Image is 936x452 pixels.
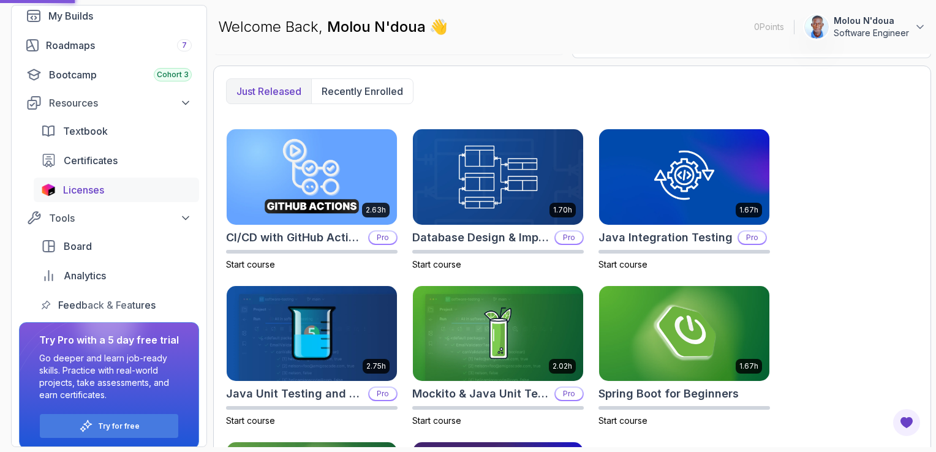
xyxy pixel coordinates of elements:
[227,286,397,382] img: Java Unit Testing and TDD card
[413,286,583,382] img: Mockito & Java Unit Testing card
[553,361,572,371] p: 2.02h
[739,361,758,371] p: 1.67h
[182,40,187,50] span: 7
[226,229,363,246] h2: CI/CD with GitHub Actions
[34,148,199,173] a: certificates
[311,79,413,104] button: Recently enrolled
[369,388,396,400] p: Pro
[553,205,572,215] p: 1.70h
[429,17,448,37] span: 👋
[598,259,647,269] span: Start course
[327,18,429,36] span: Molou N'doua
[556,232,583,244] p: Pro
[34,293,199,317] a: feedback
[157,70,189,80] span: Cohort 3
[227,129,397,225] img: CI/CD with GitHub Actions card
[366,361,386,371] p: 2.75h
[98,421,140,431] a: Try for free
[64,268,106,283] span: Analytics
[39,352,179,401] p: Go deeper and learn job-ready skills. Practice with real-world projects, take assessments, and ea...
[58,298,156,312] span: Feedback & Features
[34,119,199,143] a: textbook
[598,385,739,402] h2: Spring Boot for Beginners
[226,285,398,428] a: Java Unit Testing and TDD card2.75hJava Unit Testing and TDDProStart course
[226,259,275,269] span: Start course
[834,27,909,39] p: Software Engineer
[366,205,386,215] p: 2.63h
[598,129,770,271] a: Java Integration Testing card1.67hJava Integration TestingProStart course
[412,259,461,269] span: Start course
[19,62,199,87] a: bootcamp
[805,15,828,39] img: user profile image
[412,415,461,426] span: Start course
[834,15,909,27] p: Molou N'doua
[226,385,363,402] h2: Java Unit Testing and TDD
[226,415,275,426] span: Start course
[19,92,199,114] button: Resources
[64,153,118,168] span: Certificates
[412,385,549,402] h2: Mockito & Java Unit Testing
[46,38,192,53] div: Roadmaps
[556,388,583,400] p: Pro
[598,415,647,426] span: Start course
[412,129,584,271] a: Database Design & Implementation card1.70hDatabase Design & ImplementationProStart course
[804,15,926,39] button: user profile imageMolou N'douaSoftware Engineer
[598,229,733,246] h2: Java Integration Testing
[48,9,192,23] div: My Builds
[39,413,179,439] button: Try for free
[41,184,56,196] img: jetbrains icon
[412,229,549,246] h2: Database Design & Implementation
[49,96,192,110] div: Resources
[34,234,199,258] a: board
[19,4,199,28] a: builds
[412,285,584,428] a: Mockito & Java Unit Testing card2.02hMockito & Java Unit TestingProStart course
[227,79,311,104] button: Just released
[49,67,192,82] div: Bootcamp
[413,129,583,225] img: Database Design & Implementation card
[739,205,758,215] p: 1.67h
[63,124,108,138] span: Textbook
[34,263,199,288] a: analytics
[34,178,199,202] a: licenses
[739,232,766,244] p: Pro
[754,21,784,33] p: 0 Points
[218,17,448,37] p: Welcome Back,
[63,183,104,197] span: Licenses
[322,84,403,99] p: Recently enrolled
[226,129,398,271] a: CI/CD with GitHub Actions card2.63hCI/CD with GitHub ActionsProStart course
[892,408,921,437] button: Open Feedback Button
[49,211,192,225] div: Tools
[19,33,199,58] a: roadmaps
[19,207,199,229] button: Tools
[598,285,770,428] a: Spring Boot for Beginners card1.67hSpring Boot for BeginnersStart course
[369,232,396,244] p: Pro
[64,239,92,254] span: Board
[599,129,769,225] img: Java Integration Testing card
[236,84,301,99] p: Just released
[599,286,769,382] img: Spring Boot for Beginners card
